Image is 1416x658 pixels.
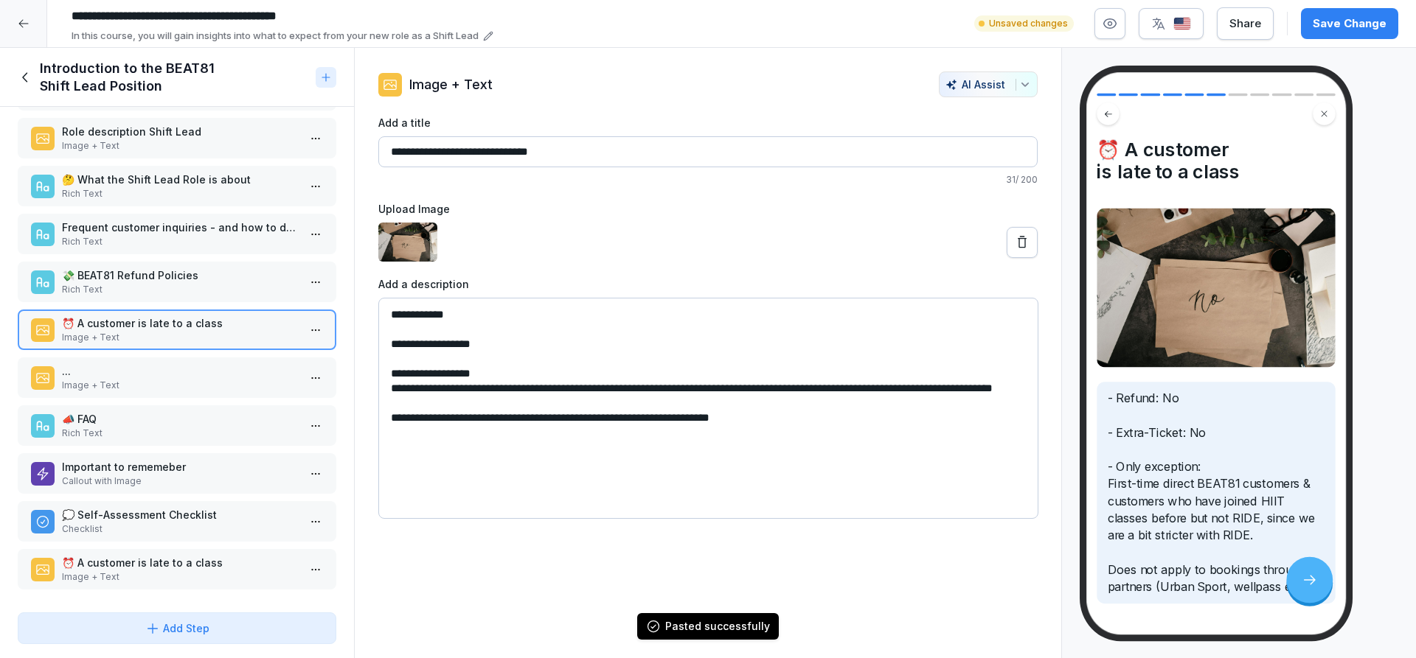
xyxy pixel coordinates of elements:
h1: Introduction to the BEAT81 Shift Lead Position [40,60,310,95]
p: ⏰ A customer is late to a class [62,555,298,570]
p: Image + Text [62,139,298,153]
button: AI Assist [939,71,1038,97]
p: ... [62,363,298,379]
div: Role description Shift LeadImage + Text [18,118,336,158]
div: ⏰ A customer is late to a classImage + Text [18,549,336,589]
p: ⏰ A customer is late to a class [62,315,298,331]
p: Image + Text [62,379,298,392]
p: Callout with Image [62,475,298,488]
div: 💸 BEAT81 Refund PoliciesRich Text [18,262,336,302]
img: Image and Text preview image [1097,209,1335,368]
p: Image + Text [62,331,298,344]
div: Important to rememeberCallout with Image [18,453,336,494]
div: AI Assist [945,78,1031,91]
p: 💸 BEAT81 Refund Policies [62,267,298,283]
p: Important to rememeber [62,459,298,475]
p: Rich Text [62,235,298,248]
p: Image + Text [62,570,298,584]
label: Add a description [378,276,1038,292]
div: Share [1229,15,1261,32]
p: Rich Text [62,283,298,296]
button: Share [1217,7,1274,40]
p: 31 / 200 [378,173,1038,186]
p: Frequent customer inquiries - and how to deal with them [62,220,298,235]
p: 🤔 What the Shift Lead Role is about [62,172,298,187]
p: Rich Text [62,187,298,200]
button: Save Change [1301,8,1398,39]
img: s1o485ynmr2wmqmzip7alchy.png [378,223,437,262]
div: 🤔 What the Shift Lead Role is aboutRich Text [18,166,336,206]
div: 💭 Self-Assessment ChecklistChecklist [18,501,336,542]
div: Pasted successfully [665,619,770,634]
button: Add Step [18,612,336,644]
p: Role description Shift Lead [62,124,298,139]
p: - Refund: No - Extra-Ticket: No - Only exception: First-time direct BEAT81 customers & customers ... [1108,390,1325,596]
div: ...Image + Text [18,357,336,398]
label: Add a title [378,115,1038,130]
div: Add Step [145,620,209,636]
p: In this course, you will gain insights into what to expect from your new role as a Shift Lead [72,29,479,43]
p: 📣 FAQ [62,411,298,427]
div: Save Change [1313,15,1386,32]
label: Upload Image [378,201,1038,217]
img: us.svg [1173,17,1191,31]
p: Image + Text [409,74,493,94]
div: ⏰ A customer is late to a classImage + Text [18,309,336,350]
div: Frequent customer inquiries - and how to deal with themRich Text [18,214,336,254]
p: Rich Text [62,427,298,440]
p: Checklist [62,522,298,536]
p: Unsaved changes [989,17,1068,30]
h4: ⏰ A customer is late to a class [1097,139,1335,183]
div: 📣 FAQRich Text [18,405,336,446]
p: 💭 Self-Assessment Checklist [62,507,298,522]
